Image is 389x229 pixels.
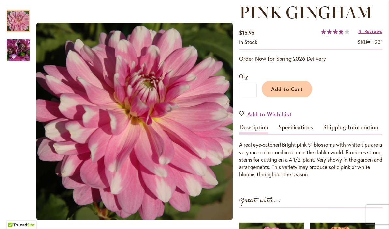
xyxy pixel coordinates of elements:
[239,73,248,80] span: Qty
[358,28,382,34] a: 4 Reviews
[358,28,361,34] span: 4
[239,110,292,118] a: Add to Wish List
[271,86,303,92] span: Add to Cart
[364,28,382,34] span: Reviews
[239,55,382,63] p: Order Now for Spring 2026 Delivery
[239,195,281,205] strong: Great with...
[239,124,268,134] a: Description
[239,2,373,23] span: PINK GINGHAM
[239,141,382,178] div: A real eye-catcher! Bright pink 5" blossoms with white tips are a very rare color combination in ...
[7,32,30,61] div: PINK GINGHAM
[323,124,379,134] a: Shipping Information
[239,39,257,46] div: Availability
[239,39,257,45] span: In stock
[7,3,36,32] div: PINK GINGHAM
[239,29,254,36] span: $15.95
[36,23,233,220] img: PINK GINGHAM
[375,39,382,46] div: 231
[5,206,23,224] iframe: Launch Accessibility Center
[247,110,292,118] span: Add to Wish List
[279,124,313,134] a: Specifications
[321,29,350,34] div: 80%
[262,81,312,97] button: Add to Cart
[239,124,382,178] div: Detailed Product Info
[358,39,372,45] strong: SKU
